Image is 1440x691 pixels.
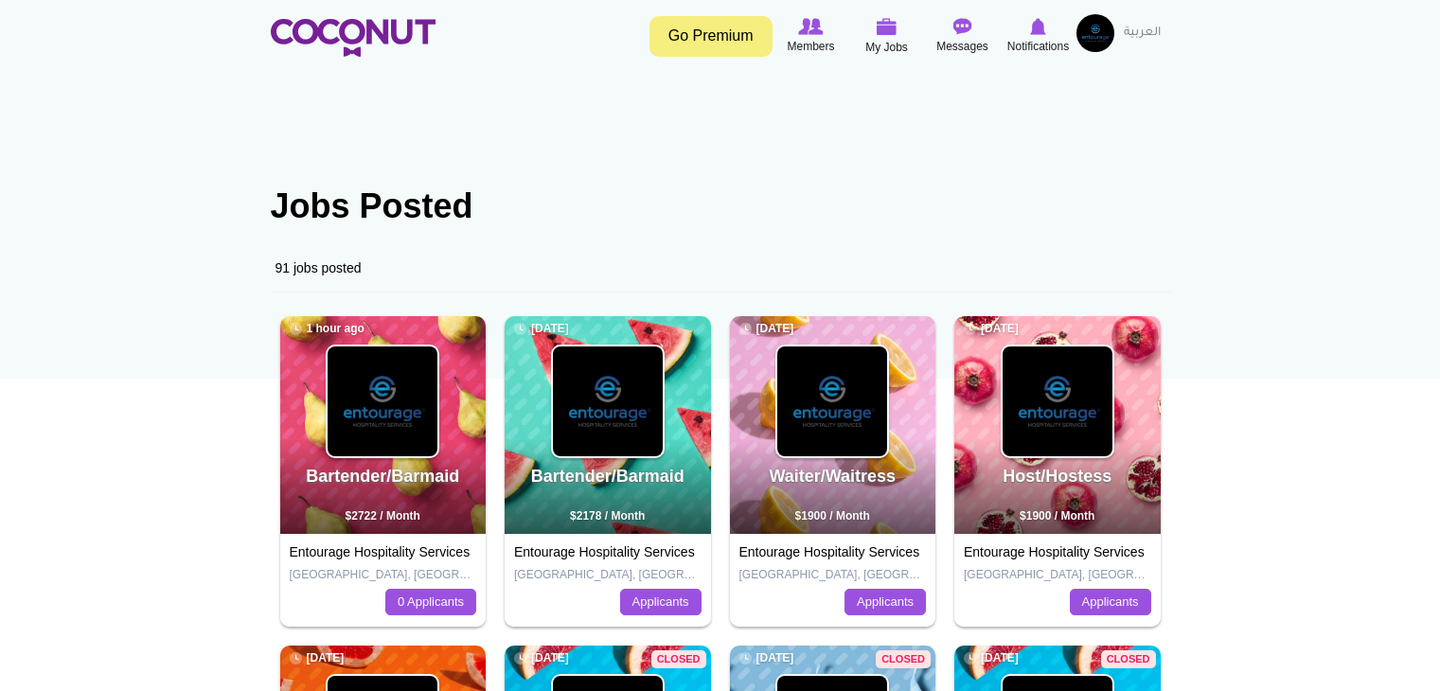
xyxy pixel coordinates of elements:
[514,567,702,583] p: [GEOGRAPHIC_DATA], [GEOGRAPHIC_DATA]
[936,37,988,56] span: Messages
[739,544,920,559] a: Entourage Hospitality Services
[795,509,870,523] span: $1900 / Month
[964,567,1151,583] p: [GEOGRAPHIC_DATA], [GEOGRAPHIC_DATA]
[1070,589,1151,615] a: Applicants
[553,346,663,456] img: Entourage Hospitality Services
[964,321,1019,337] span: [DATE]
[271,187,1170,225] h1: Jobs Posted
[651,650,706,668] span: Closed
[1030,18,1046,35] img: Notifications
[739,650,794,666] span: [DATE]
[531,467,684,486] a: Bartender/Barmaid
[1003,467,1111,486] a: Host/Hostess
[739,567,927,583] p: [GEOGRAPHIC_DATA], [GEOGRAPHIC_DATA]
[1114,14,1170,52] a: العربية
[964,544,1145,559] a: Entourage Hospitality Services
[877,18,898,35] img: My Jobs
[514,544,695,559] a: Entourage Hospitality Services
[620,589,702,615] a: Applicants
[649,16,773,57] a: Go Premium
[1003,346,1112,456] img: Entourage Hospitality Services
[953,18,972,35] img: Messages
[849,14,925,59] a: My Jobs My Jobs
[290,321,364,337] span: 1 hour ago
[1101,650,1156,668] span: Closed
[844,589,926,615] a: Applicants
[787,37,834,56] span: Members
[514,650,569,666] span: [DATE]
[1007,37,1069,56] span: Notifications
[290,650,345,666] span: [DATE]
[570,509,645,523] span: $2178 / Month
[876,650,931,668] span: Closed
[290,567,477,583] p: [GEOGRAPHIC_DATA], [GEOGRAPHIC_DATA]
[328,346,437,456] img: Entourage Hospitality Services
[773,14,849,58] a: Browse Members Members
[1020,509,1094,523] span: $1900 / Month
[769,467,896,486] a: Waiter/Waitress
[1001,14,1076,58] a: Notifications Notifications
[514,321,569,337] span: [DATE]
[865,38,908,57] span: My Jobs
[271,244,1170,292] div: 91 jobs posted
[271,19,436,57] img: Home
[964,650,1019,666] span: [DATE]
[798,18,823,35] img: Browse Members
[306,467,459,486] a: Bartender/Barmaid
[777,346,887,456] img: Entourage Hospitality Services
[925,14,1001,58] a: Messages Messages
[739,321,794,337] span: [DATE]
[385,589,476,615] a: 0 Applicants
[290,544,471,559] a: Entourage Hospitality Services
[346,509,420,523] span: $2722 / Month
